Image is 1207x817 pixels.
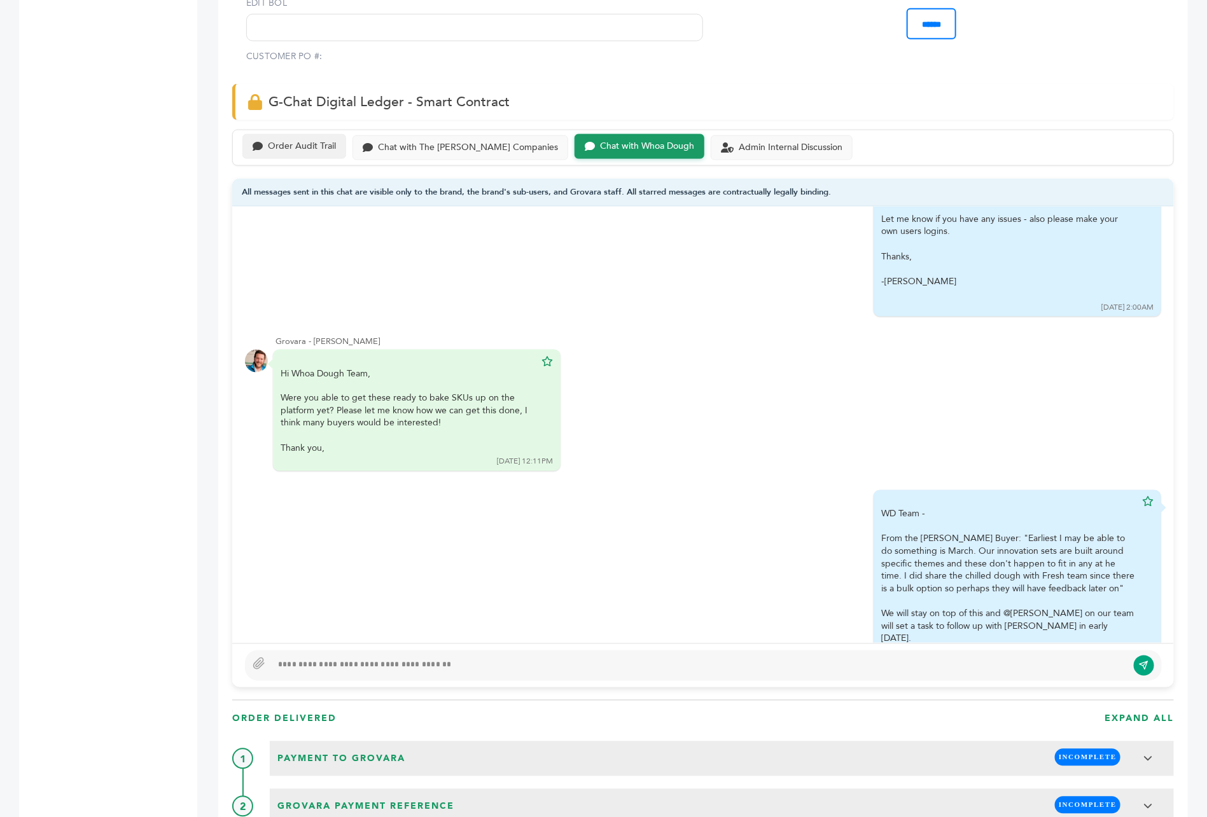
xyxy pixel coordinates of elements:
[881,213,1136,238] div: Let me know if you have any issues - also please make your own users logins.
[281,392,535,455] div: Were you able to get these ready to bake SKUs up on the platform yet? Please let me know how we c...
[281,367,535,455] div: Hi Whoa Dough Team,
[1055,749,1120,766] span: INCOMPLETE
[281,443,535,455] div: Thank you,
[600,141,694,152] div: Chat with Whoa Dough
[739,142,842,153] div: Admin Internal Discussion
[274,797,458,817] span: Grovara Payment Reference
[246,50,323,63] label: CUSTOMER PO #:
[881,508,1136,670] div: WD Team -
[268,141,336,152] div: Order Audit Trail
[881,275,1136,288] div: -[PERSON_NAME]
[881,533,1136,645] div: From the [PERSON_NAME] Buyer: "Earliest I may be able to do something is March. Our innovation se...
[497,457,553,467] div: [DATE] 12:11PM
[274,749,409,769] span: Payment to Grovara
[232,713,337,725] h3: ORDER DElIVERED
[269,93,510,111] span: G-Chat Digital Ledger - Smart Contract
[276,336,1161,347] div: Grovara - [PERSON_NAME]
[1101,302,1154,313] div: [DATE] 2:00AM
[232,179,1174,207] div: All messages sent in this chat are visible only to the brand, the brand's sub-users, and Grovara ...
[378,142,558,153] div: Chat with The [PERSON_NAME] Companies
[1055,797,1120,814] span: INCOMPLETE
[881,251,1136,263] div: Thanks,
[881,113,1136,300] div: Hey [DEMOGRAPHIC_DATA] - will you comment on the Audit trail and prod the buyer here to move forw...
[1105,713,1174,725] h3: EXPAND ALL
